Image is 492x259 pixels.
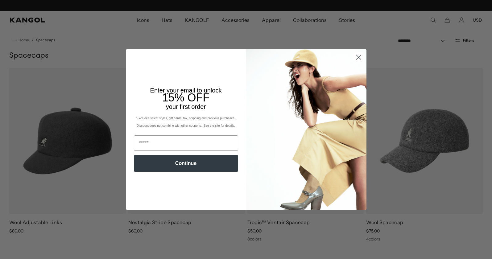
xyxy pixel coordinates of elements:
img: 93be19ad-e773-4382-80b9-c9d740c9197f.jpeg [246,49,366,210]
span: *Excludes select styles, gift cards, tax, shipping and previous purchases. Discount does not comb... [135,117,236,127]
input: Email [134,135,238,151]
span: Enter your email to unlock [150,87,222,94]
button: Close dialog [353,52,364,63]
button: Continue [134,155,238,172]
span: your first order [166,103,206,110]
span: 15% OFF [162,91,209,104]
